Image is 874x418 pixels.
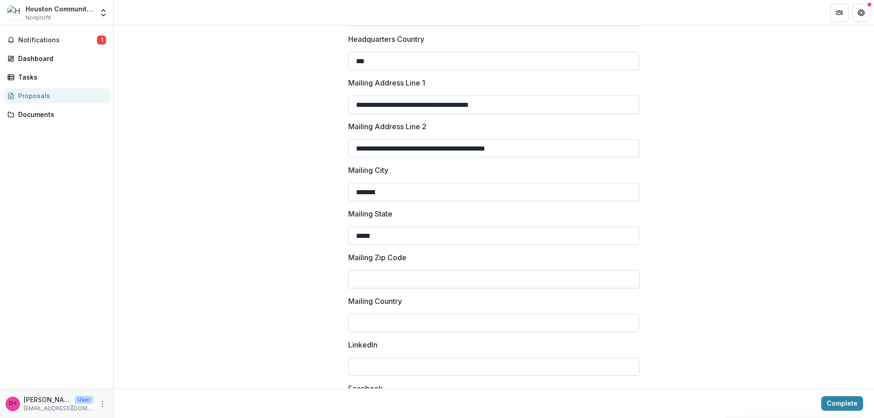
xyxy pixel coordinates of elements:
p: Headquarters Country [348,34,424,45]
p: Mailing Address Line 2 [348,121,427,132]
p: LinkedIn [348,339,377,350]
span: Notifications [18,36,97,44]
div: Documents [18,110,102,119]
p: Mailing City [348,165,388,176]
p: Mailing Zip Code [348,252,407,263]
div: Dashboard [18,54,102,63]
p: Mailing Country [348,296,402,307]
div: Houston Community Health Centers, Inc. [25,4,93,14]
p: [EMAIL_ADDRESS][DOMAIN_NAME] [24,404,93,413]
button: Get Help [852,4,870,22]
div: Tasks [18,72,102,82]
p: User [75,396,93,404]
span: Nonprofit [25,14,51,22]
a: Dashboard [4,51,110,66]
button: Open entity switcher [97,4,110,22]
a: Documents [4,107,110,122]
button: Notifications1 [4,33,110,47]
p: Mailing State [348,208,392,219]
p: Facebook [348,383,383,394]
span: 1 [97,35,106,45]
div: Daniel Montez <communityhealth@vecinohealthcenters.org> [9,401,17,407]
button: Partners [830,4,849,22]
a: Proposals [4,88,110,103]
a: Tasks [4,70,110,85]
button: More [97,398,108,409]
p: [PERSON_NAME] <[EMAIL_ADDRESS][DOMAIN_NAME]> [24,395,71,404]
div: Proposals [18,91,102,101]
img: Houston Community Health Centers, Inc. [7,5,22,20]
button: Complete [821,396,863,411]
p: Mailing Address Line 1 [348,77,425,88]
